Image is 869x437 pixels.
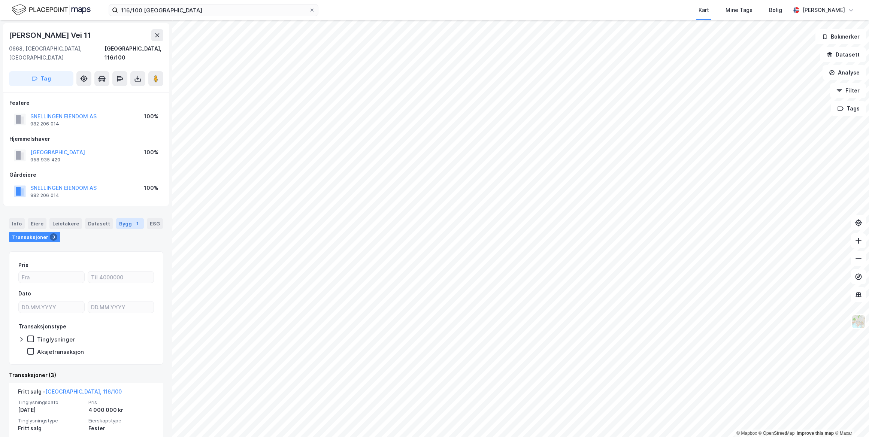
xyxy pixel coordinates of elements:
[30,121,59,127] div: 982 206 014
[30,192,59,198] div: 982 206 014
[820,47,866,62] button: Datasett
[18,387,122,399] div: Fritt salg -
[88,301,154,313] input: DD.MM.YYYY
[9,44,105,62] div: 0668, [GEOGRAPHIC_DATA], [GEOGRAPHIC_DATA]
[50,233,57,241] div: 3
[832,401,869,437] div: Kontrollprogram for chat
[49,218,82,229] div: Leietakere
[18,261,28,270] div: Pris
[144,112,158,121] div: 100%
[144,148,158,157] div: 100%
[118,4,309,16] input: Søk på adresse, matrikkel, gårdeiere, leietakere eller personer
[9,170,163,179] div: Gårdeiere
[88,424,154,433] div: Fester
[9,218,25,229] div: Info
[105,44,163,62] div: [GEOGRAPHIC_DATA], 116/100
[759,431,795,436] a: OpenStreetMap
[133,220,141,227] div: 1
[85,218,113,229] div: Datasett
[88,418,154,424] span: Eierskapstype
[699,6,709,15] div: Kart
[30,157,60,163] div: 958 935 420
[9,134,163,143] div: Hjemmelshaver
[802,6,845,15] div: [PERSON_NAME]
[797,431,834,436] a: Improve this map
[736,431,757,436] a: Mapbox
[19,271,84,283] input: Fra
[88,399,154,406] span: Pris
[37,348,84,355] div: Aksjetransaksjon
[45,388,122,395] a: [GEOGRAPHIC_DATA], 116/100
[28,218,46,229] div: Eiere
[815,29,866,44] button: Bokmerker
[37,336,75,343] div: Tinglysninger
[18,424,84,433] div: Fritt salg
[18,406,84,415] div: [DATE]
[9,232,60,242] div: Transaksjoner
[9,98,163,107] div: Festere
[9,371,163,380] div: Transaksjoner (3)
[88,406,154,415] div: 4 000 000 kr
[116,218,144,229] div: Bygg
[147,218,163,229] div: ESG
[18,399,84,406] span: Tinglysningsdato
[769,6,782,15] div: Bolig
[88,271,154,283] input: Til 4000000
[726,6,753,15] div: Mine Tags
[9,71,73,86] button: Tag
[851,315,866,329] img: Z
[830,83,866,98] button: Filter
[831,101,866,116] button: Tags
[823,65,866,80] button: Analyse
[18,418,84,424] span: Tinglysningstype
[9,29,93,41] div: [PERSON_NAME] Vei 11
[144,183,158,192] div: 100%
[18,289,31,298] div: Dato
[19,301,84,313] input: DD.MM.YYYY
[18,322,66,331] div: Transaksjonstype
[832,401,869,437] iframe: Chat Widget
[12,3,91,16] img: logo.f888ab2527a4732fd821a326f86c7f29.svg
